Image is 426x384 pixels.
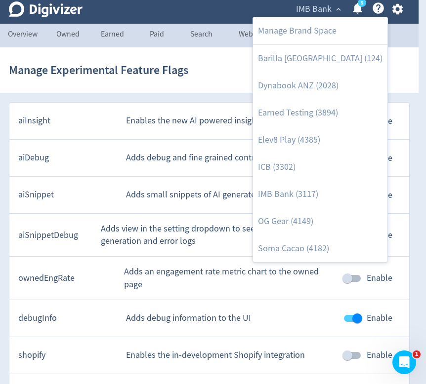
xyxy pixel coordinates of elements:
[253,181,387,208] a: IMB Bank (3117)
[392,350,416,374] iframe: Intercom live chat
[253,45,387,72] a: Barilla [GEOGRAPHIC_DATA] (124)
[253,99,387,126] a: Earned Testing (3894)
[253,72,387,99] a: Dynabook ANZ (2028)
[413,350,421,358] span: 1
[253,208,387,235] a: OG Gear (4149)
[253,235,387,262] a: Soma Cacao (4182)
[253,126,387,154] a: Elev8 Play (4385)
[253,154,387,181] a: ICB (3302)
[253,17,387,44] a: Manage Brand Space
